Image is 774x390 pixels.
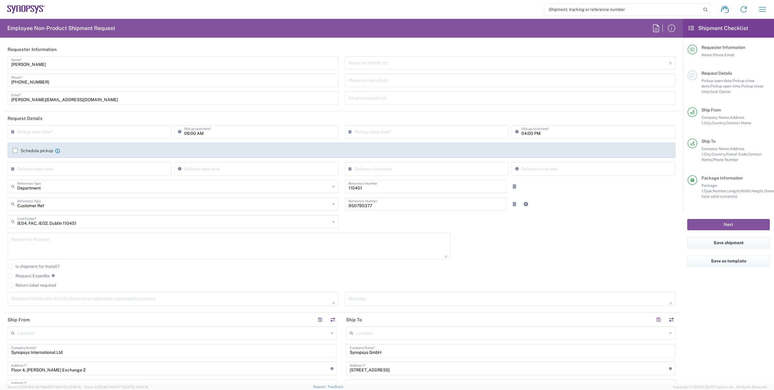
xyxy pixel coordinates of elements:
span: Request Details [702,71,732,76]
span: [DATE] 10:56:16 [57,385,81,389]
h2: Requester Information [8,46,57,53]
span: Client: 2025.16.0-8fc0770 [84,385,148,389]
h2: Employee Non-Product Shipment Request [7,25,115,32]
button: Save shipment [687,237,770,248]
h2: Ship To [346,317,362,323]
span: [DATE] 10:40:19 [124,385,148,389]
a: Remove Reference [510,200,519,208]
label: Return label required [8,283,56,288]
span: Country, [712,152,726,156]
a: Remove Reference [510,182,519,191]
h2: Ship From [8,317,30,323]
a: Add Reference [522,200,530,208]
span: Email [725,53,735,57]
span: Requester Information [702,45,745,50]
label: Schedule pickup [13,148,53,153]
h2: Request Details [8,115,42,121]
span: Postal Code, [726,152,748,156]
span: Length, [727,189,740,193]
a: Support [313,385,328,388]
span: Company Name, [702,115,730,120]
span: Phone, [713,53,725,57]
span: Number, [713,189,727,193]
span: Name, [702,53,713,57]
span: City, [704,152,712,156]
input: Shipment, tracking or reference number [544,4,701,15]
span: Contact Name [726,121,751,125]
span: Company Name, [702,146,730,151]
span: Package Information [702,176,743,180]
h2: Shipment Checklist [688,25,748,32]
label: Is shipment for Install? [8,264,59,269]
span: Pickup open time, [710,84,741,88]
span: Cost Center [710,89,731,94]
span: Ship To [702,139,715,144]
span: City, [704,121,712,125]
span: Type, [704,189,713,193]
a: Feedback [328,385,343,388]
button: Save as template [687,255,770,267]
span: Country, [712,121,726,125]
span: Height, [752,189,764,193]
span: Server: 2025.16.0-82789e55714 [7,385,81,389]
span: Pickup open date, [702,78,732,83]
button: Next [687,219,770,230]
span: Ship From [702,108,721,112]
label: Request Expedite [8,273,50,278]
span: Copyright © [DATE]-[DATE] Agistix Inc., All Rights Reserved [673,384,767,390]
span: Width, [740,189,752,193]
span: Phone Number [713,157,739,162]
span: Package 1: [702,183,717,193]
